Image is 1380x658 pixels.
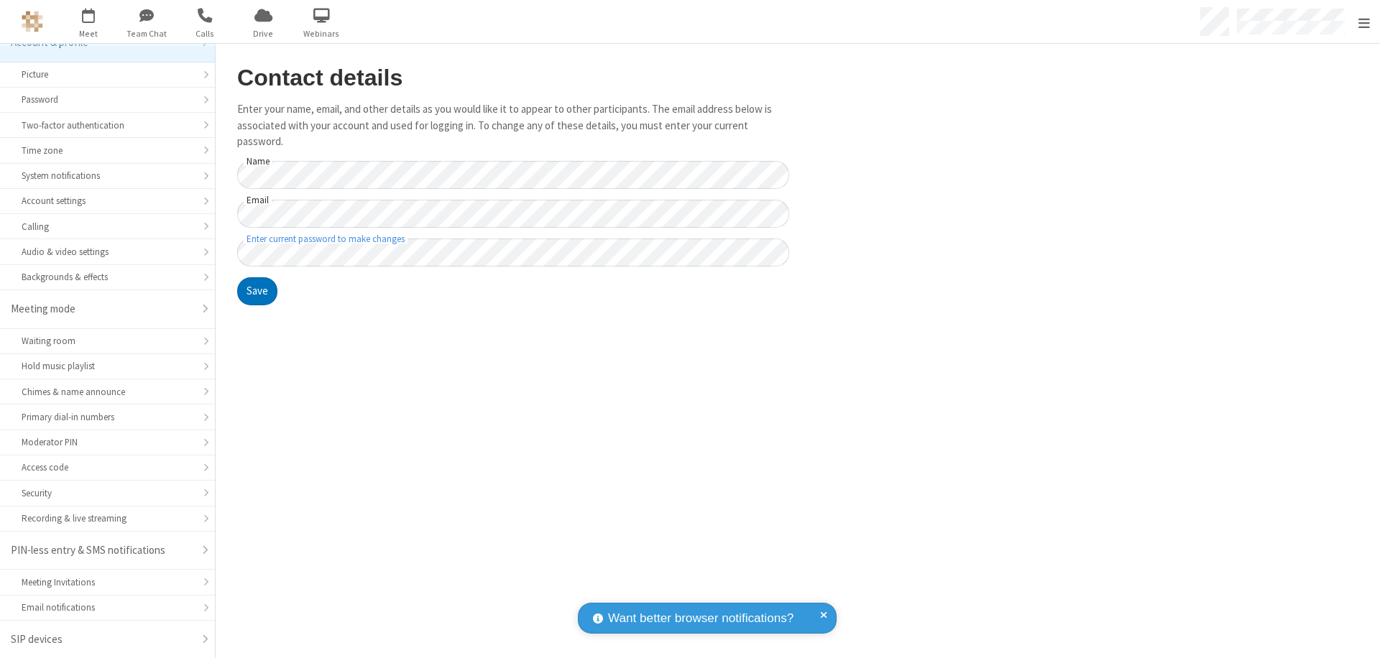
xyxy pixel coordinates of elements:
div: Hold music playlist [22,359,193,373]
span: Webinars [295,27,349,40]
div: Chimes & name announce [22,385,193,399]
span: Team Chat [120,27,174,40]
div: Audio & video settings [22,245,193,259]
div: Calling [22,220,193,233]
h2: Contact details [237,65,789,91]
div: SIP devices [11,631,193,648]
input: Email [237,200,789,228]
div: Backgrounds & effects [22,270,193,284]
div: PIN-less entry & SMS notifications [11,542,193,559]
div: Password [22,93,193,106]
p: Enter your name, email, and other details as you would like it to appear to other participants. T... [237,101,789,150]
div: Access code [22,460,193,474]
div: Meeting Invitations [22,575,193,589]
div: Moderator PIN [22,435,193,449]
div: System notifications [22,169,193,182]
div: Primary dial-in numbers [22,410,193,424]
span: Calls [178,27,232,40]
div: Account settings [22,194,193,208]
div: Email notifications [22,601,193,614]
span: Drive [236,27,290,40]
div: Time zone [22,144,193,157]
img: QA Selenium DO NOT DELETE OR CHANGE [22,11,43,32]
input: Name [237,161,789,189]
div: Meeting mode [11,301,193,318]
div: Two-factor authentication [22,119,193,132]
span: Meet [62,27,116,40]
span: Want better browser notifications? [608,609,793,628]
div: Waiting room [22,334,193,348]
div: Recording & live streaming [22,511,193,525]
div: Security [22,486,193,500]
input: Enter current password to make changes [237,238,789,267]
div: Picture [22,68,193,81]
button: Save [237,277,277,306]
